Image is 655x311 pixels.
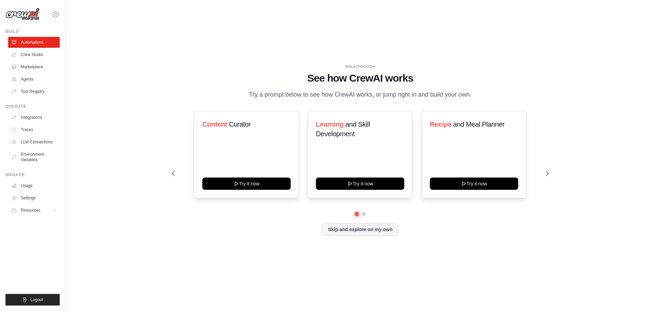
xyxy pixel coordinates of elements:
[453,121,504,128] span: and Meal Planner
[8,74,60,85] a: Agents
[8,137,60,147] a: LLM Connections
[5,172,60,178] div: Manage
[8,112,60,123] a: Integrations
[202,121,227,128] span: Content
[430,121,451,128] span: Recipe
[316,121,344,128] span: Learning
[5,29,60,34] div: Build
[30,297,43,302] span: Logout
[430,178,518,190] button: Try it now
[229,121,251,128] span: Curator
[8,37,60,48] a: Automations
[322,223,398,236] button: Skip and explore on my own
[8,149,60,165] a: Environment Variables
[8,205,60,216] button: Resources
[316,178,404,190] button: Try it now
[5,104,60,109] div: Operate
[172,64,549,69] div: WALKTHROUGH
[8,124,60,135] a: Traces
[8,86,60,97] a: Tool Registry
[202,178,291,190] button: Try it now
[172,72,549,84] h1: See how CrewAI works
[8,193,60,203] a: Settings
[5,294,60,306] button: Logout
[21,208,40,213] span: Resources
[8,49,60,60] a: Crew Studio
[316,121,370,138] span: and Skill Development
[8,61,60,72] a: Marketplace
[8,180,60,191] a: Usage
[246,90,475,100] p: Try a prompt below to see how CrewAI works, or jump right in and build your own.
[5,8,40,21] img: Logo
